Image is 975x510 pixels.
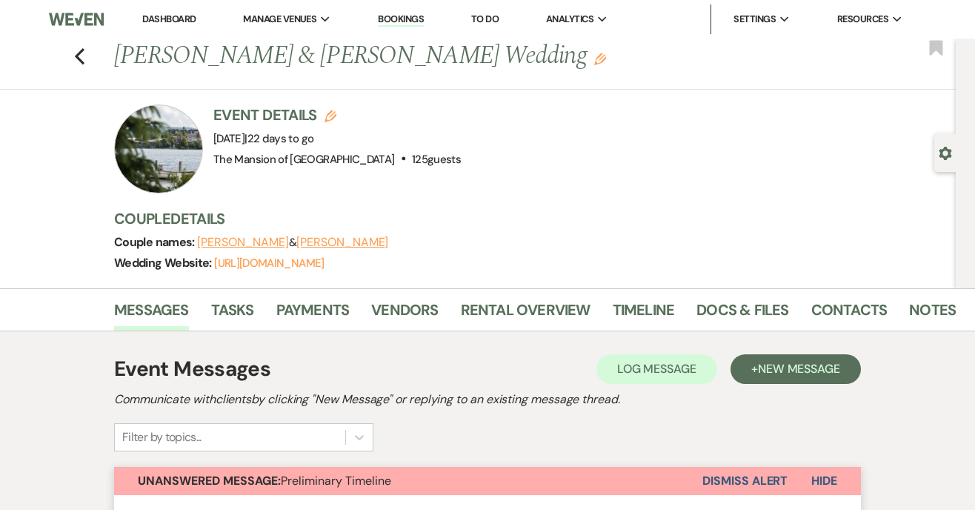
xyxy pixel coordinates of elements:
button: Unanswered Message:Preliminary Timeline [114,467,702,495]
span: Couple names: [114,234,197,250]
span: Settings [733,12,776,27]
span: Wedding Website: [114,255,214,271]
button: +New Message [731,354,861,384]
span: The Mansion of [GEOGRAPHIC_DATA] [213,152,395,167]
span: Preliminary Timeline [138,473,391,489]
span: New Message [758,361,840,377]
span: Analytics [546,12,593,27]
span: Log Message [617,361,696,377]
button: Log Message [596,354,717,384]
span: & [197,235,388,250]
h1: [PERSON_NAME] & [PERSON_NAME] Wedding [114,39,778,74]
a: Dashboard [142,13,196,25]
a: Bookings [378,13,424,27]
span: | [244,131,313,146]
a: Payments [276,298,350,331]
button: [PERSON_NAME] [296,236,388,248]
span: Hide [811,473,837,489]
a: Messages [114,298,189,331]
span: 22 days to go [247,131,314,146]
a: Vendors [371,298,438,331]
strong: Unanswered Message: [138,473,281,489]
button: [PERSON_NAME] [197,236,289,248]
img: Weven Logo [49,4,104,35]
button: Dismiss Alert [702,467,788,495]
div: Filter by topics... [122,428,202,446]
span: Resources [837,12,888,27]
a: Contacts [811,298,888,331]
a: Timeline [613,298,675,331]
h3: Event Details [213,105,461,125]
span: [DATE] [213,131,313,146]
a: Notes [909,298,956,331]
a: [URL][DOMAIN_NAME] [214,256,324,271]
span: 125 guests [412,152,461,167]
h3: Couple Details [114,208,941,229]
h2: Communicate with clients by clicking "New Message" or replying to an existing message thread. [114,391,861,408]
button: Edit [594,52,606,65]
button: Open lead details [939,145,952,159]
a: Rental Overview [461,298,590,331]
h1: Event Messages [114,354,270,385]
a: Tasks [211,298,254,331]
a: Docs & Files [696,298,788,331]
span: Manage Venues [243,12,316,27]
a: To Do [471,13,499,25]
button: Hide [788,467,861,495]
